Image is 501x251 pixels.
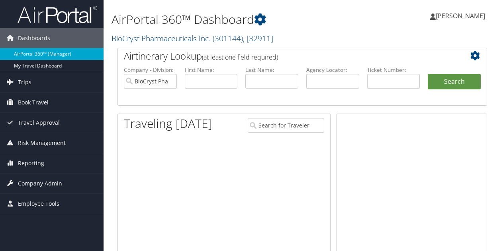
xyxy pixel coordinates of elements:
span: Book Travel [18,93,49,112]
span: [PERSON_NAME] [436,12,485,20]
span: Travel Approval [18,113,60,133]
a: BioCryst Pharmaceuticals Inc. [112,33,273,44]
h2: Airtinerary Lookup [124,49,450,63]
h1: Traveling [DATE] [124,115,212,132]
label: Company - Division: [124,66,177,74]
span: ( 301144 ) [213,33,243,44]
img: airportal-logo.png [18,5,97,24]
span: Reporting [18,153,44,173]
span: Employee Tools [18,194,59,214]
input: Search for Traveler [248,118,324,133]
span: Risk Management [18,133,66,153]
button: Search [428,74,481,90]
a: [PERSON_NAME] [430,4,493,28]
span: Trips [18,72,31,92]
span: Dashboards [18,28,50,48]
label: Last Name: [245,66,298,74]
h1: AirPortal 360™ Dashboard [112,11,366,28]
label: Ticket Number: [367,66,420,74]
label: First Name: [185,66,238,74]
label: Agency Locator: [306,66,359,74]
span: , [ 32911 ] [243,33,273,44]
span: Company Admin [18,174,62,193]
span: (at least one field required) [202,53,278,62]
